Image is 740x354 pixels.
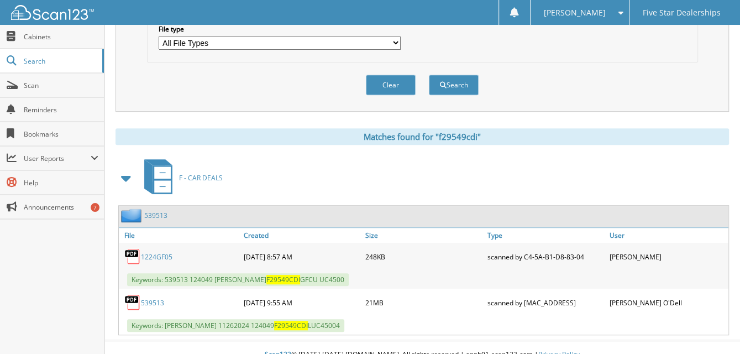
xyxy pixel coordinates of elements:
a: 539513 [141,298,164,308]
span: Cabinets [24,32,98,41]
div: [PERSON_NAME] [606,246,728,268]
a: Created [241,228,363,243]
div: 7 [91,203,99,212]
a: User [606,228,728,243]
span: Search [24,56,97,66]
div: scanned by [MAC_ADDRESS] [485,291,607,314]
span: Scan [24,81,98,90]
label: File type [159,24,401,34]
span: [PERSON_NAME] [544,9,606,16]
img: folder2.png [121,209,144,222]
span: Reminders [24,105,98,114]
span: F29549CDI [266,275,300,284]
img: PDF.png [124,294,141,311]
span: Bookmarks [24,129,98,139]
div: 21MB [363,291,485,314]
span: Keywords: 539513 124049 [PERSON_NAME] GFCU UC4500 [127,273,349,286]
span: Five Star Dealerships [642,9,720,16]
img: scan123-logo-white.svg [11,5,94,20]
a: File [119,228,241,243]
a: Size [363,228,485,243]
div: Matches found for "f29549cdi" [116,128,729,145]
img: PDF.png [124,248,141,265]
div: [DATE] 9:55 AM [241,291,363,314]
div: 248KB [363,246,485,268]
a: F - CAR DEALS [138,156,223,200]
span: Keywords: [PERSON_NAME] 11262024 124049 LUC45004 [127,319,344,332]
button: Search [429,75,479,95]
div: [DATE] 8:57 AM [241,246,363,268]
div: [PERSON_NAME] O'Dell [606,291,728,314]
span: Announcements [24,202,98,212]
span: Help [24,178,98,188]
a: 539513 [144,211,167,220]
button: Clear [366,75,416,95]
div: scanned by C4-5A-B1-D8-83-04 [485,246,607,268]
a: Type [485,228,607,243]
span: F29549CDI [274,321,308,330]
span: User Reports [24,154,91,163]
a: 1224GF05 [141,252,172,262]
span: F - CAR DEALS [179,173,223,183]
